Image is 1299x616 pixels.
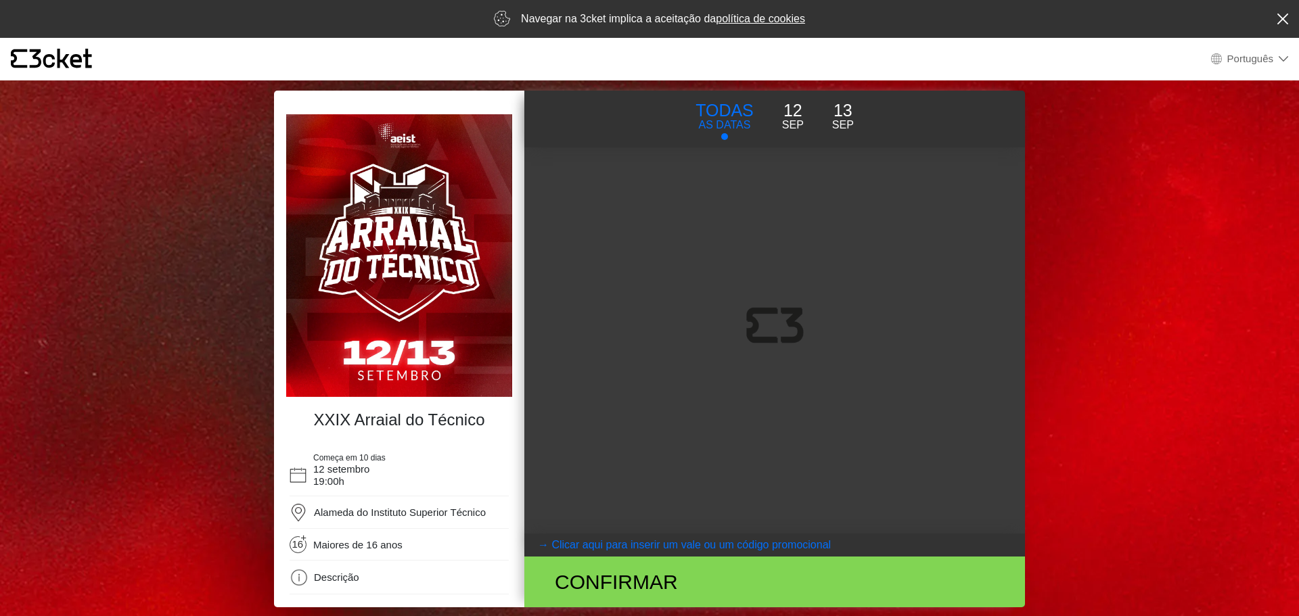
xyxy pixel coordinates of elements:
[696,117,754,133] p: AS DATAS
[314,571,359,583] span: Descrição
[782,98,804,124] p: 12
[696,98,754,124] p: TODAS
[11,49,27,68] g: {' '}
[545,567,851,597] div: Confirmar
[286,114,512,397] img: e49d6b16d0b2489fbe161f82f243c176.webp
[521,11,805,27] p: Navegar na 3cket implica a aceitação da
[313,463,369,487] span: 12 setembro 19:00h
[314,506,486,518] span: Alameda do Instituto Superior Técnico
[524,534,1025,556] button: → Clicar aqui para inserir um vale ou um código promocional
[681,97,768,141] button: TODAS AS DATAS
[832,98,854,124] p: 13
[716,13,805,24] a: política de cookies
[300,534,307,541] span: +
[524,556,1025,607] button: Confirmar
[782,117,804,133] p: Sep
[293,410,505,430] h4: XXIX Arraial do Técnico
[538,537,549,553] arrow: →
[818,97,868,134] button: 13 Sep
[768,97,818,134] button: 12 Sep
[832,117,854,133] p: Sep
[313,539,403,551] span: Maiores de 16 anos
[313,453,386,463] span: Começa em 10 dias
[292,538,308,554] span: 16
[551,539,831,550] coupontext: Clicar aqui para inserir um vale ou um código promocional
